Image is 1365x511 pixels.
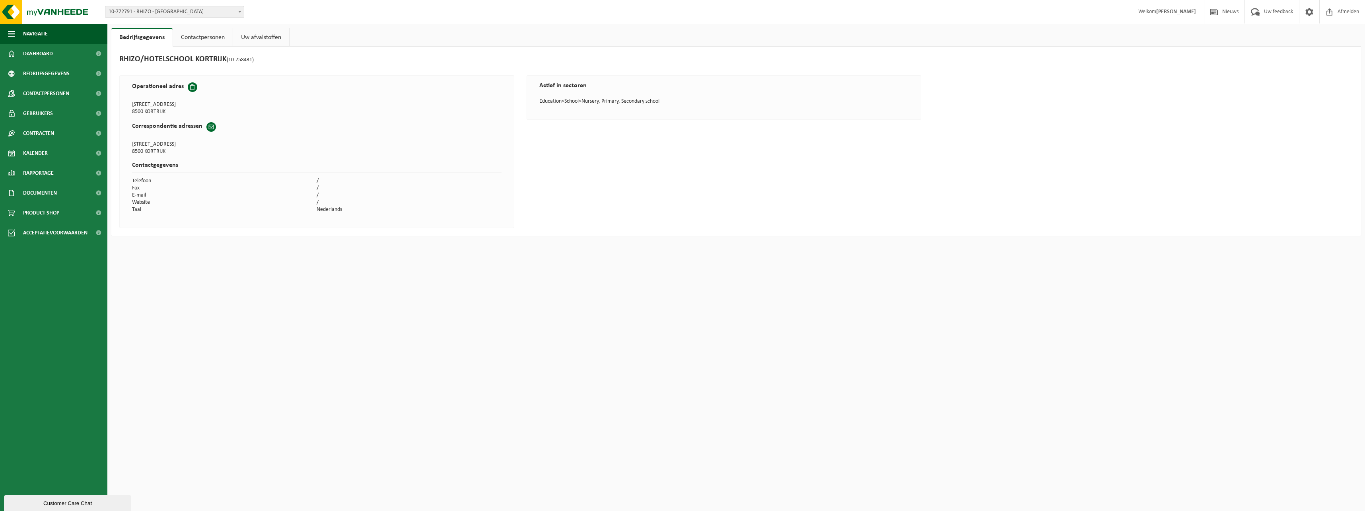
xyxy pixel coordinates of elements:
[111,28,173,47] a: Bedrijfsgegevens
[105,6,244,18] span: 10-772791 - RHIZO - KORTRIJK
[132,162,502,173] h2: Contactgegevens
[132,206,317,213] td: Taal
[132,177,317,185] td: Telefoon
[4,493,133,511] iframe: chat widget
[317,185,501,192] td: /
[317,192,501,199] td: /
[23,163,54,183] span: Rapportage
[132,199,317,206] td: Website
[317,206,501,213] td: Nederlands
[539,98,909,105] td: Education>School>Nursery, Primary, Secondary school
[23,24,48,44] span: Navigatie
[173,28,233,47] a: Contactpersonen
[132,141,502,148] td: [STREET_ADDRESS]
[23,123,54,143] span: Contracten
[132,192,317,199] td: E-mail
[23,203,59,223] span: Product Shop
[233,28,289,47] a: Uw afvalstoffen
[132,122,202,130] h2: Correspondentie adressen
[23,223,87,243] span: Acceptatievoorwaarden
[317,177,501,185] td: /
[132,101,317,108] td: [STREET_ADDRESS]
[132,148,502,155] td: 8500 KORTRIJK
[23,44,53,64] span: Dashboard
[23,103,53,123] span: Gebruikers
[119,55,254,65] h1: RHIZO/HOTELSCHOOL KORTRIJK
[23,64,70,84] span: Bedrijfsgegevens
[23,84,69,103] span: Contactpersonen
[132,108,317,115] td: 8500 KORTRIJK
[23,143,48,163] span: Kalender
[1156,9,1196,15] strong: [PERSON_NAME]
[227,57,254,63] span: (10-758431)
[23,183,57,203] span: Documenten
[132,185,317,192] td: Fax
[317,199,501,206] td: /
[539,82,909,93] h2: Actief in sectoren
[132,82,184,90] h2: Operationeel adres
